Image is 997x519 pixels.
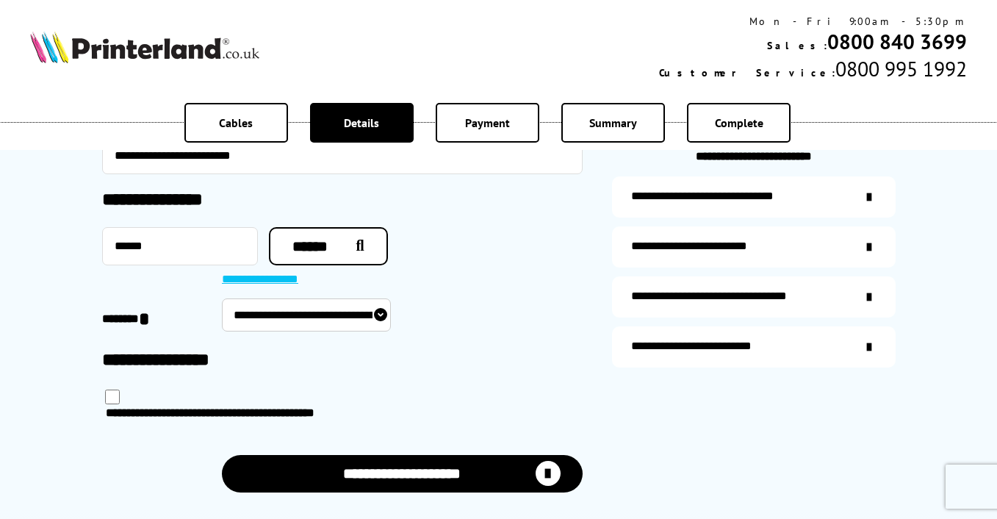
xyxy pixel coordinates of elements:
[589,115,637,130] span: Summary
[612,326,896,368] a: secure-website
[835,55,967,82] span: 0800 995 1992
[659,15,967,28] div: Mon - Fri 9:00am - 5:30pm
[659,66,835,79] span: Customer Service:
[612,276,896,318] a: additional-cables
[344,115,379,130] span: Details
[30,31,259,63] img: Printerland Logo
[767,39,827,52] span: Sales:
[219,115,253,130] span: Cables
[612,176,896,218] a: additional-ink
[612,226,896,268] a: items-arrive
[465,115,510,130] span: Payment
[827,28,967,55] a: 0800 840 3699
[715,115,763,130] span: Complete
